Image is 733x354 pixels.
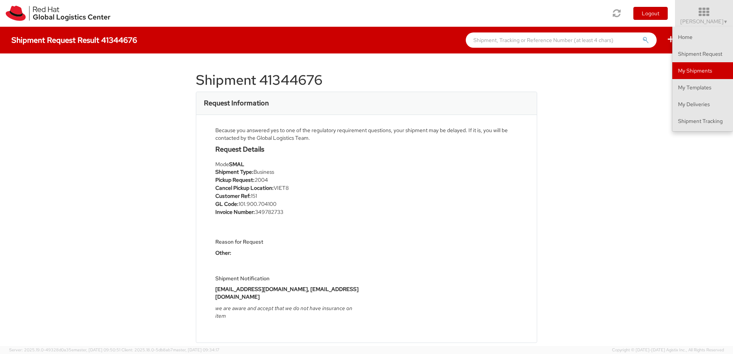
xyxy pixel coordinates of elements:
div: Mode [215,160,361,168]
h3: Request Information [204,99,269,107]
span: Client: 2025.18.0-5db8ab7 [121,347,220,352]
a: My Deliveries [672,96,733,113]
span: Server: 2025.19.0-49328d0a35e [9,347,120,352]
strong: Shipment Type: [215,168,253,175]
li: 349782733 [215,208,361,216]
strong: SMAL [229,161,244,168]
a: Shipment Request [672,45,733,62]
span: Copyright © [DATE]-[DATE] Agistix Inc., All Rights Reserved [612,347,724,353]
strong: Cancel Pickup Location: [215,184,274,191]
li: VIET8 [215,184,361,192]
span: ▼ [723,19,728,25]
strong: Invoice Number: [215,209,255,215]
li: 101.900.704100 [215,200,361,208]
img: rh-logistics-00dfa346123c4ec078e1.svg [6,6,110,21]
li: Business [215,168,361,176]
h1: Shipment 41344676 [196,73,537,88]
a: Shipment Tracking [672,113,733,129]
strong: Other: [215,249,231,256]
span: master, [DATE] 09:50:51 [74,347,120,352]
strong: Pickup Request: [215,176,255,183]
h4: Request Details [215,145,361,153]
button: Logout [633,7,668,20]
strong: Customer Ref: [215,192,251,199]
a: Home [672,29,733,45]
span: master, [DATE] 09:34:17 [173,347,220,352]
input: Shipment, Tracking or Reference Number (at least 4 chars) [466,32,657,48]
a: My Shipments [672,62,733,79]
span: [PERSON_NAME] [680,18,728,25]
h4: Shipment Request Result 41344676 [11,36,137,44]
a: My Templates [672,79,733,96]
li: 151 [215,192,361,200]
h5: Shipment Notification [215,276,361,281]
i: we are aware and accept that we do not have insurance on item [215,305,352,319]
strong: [EMAIL_ADDRESS][DOMAIN_NAME], [EMAIL_ADDRESS][DOMAIN_NAME] [215,286,358,300]
li: 2004 [215,176,361,184]
strong: GL Code: [215,200,239,207]
div: Because you answered yes to one of the regulatory requirement questions, your shipment may be del... [215,126,518,142]
h5: Reason for Request [215,239,361,245]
